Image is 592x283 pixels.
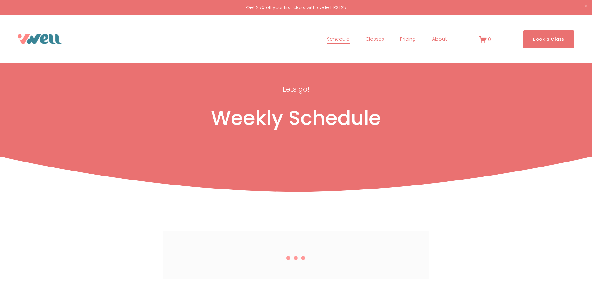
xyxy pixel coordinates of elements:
[432,35,447,44] span: About
[327,34,350,44] a: Schedule
[488,36,491,43] span: 0
[110,106,483,130] h1: Weekly Schedule
[18,34,62,44] img: VWell
[365,35,384,44] span: Classes
[365,34,384,44] a: folder dropdown
[432,34,447,44] a: folder dropdown
[400,34,416,44] a: Pricing
[523,30,574,48] a: Book a Class
[479,35,491,43] a: 0 items in cart
[219,83,373,95] p: Lets go!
